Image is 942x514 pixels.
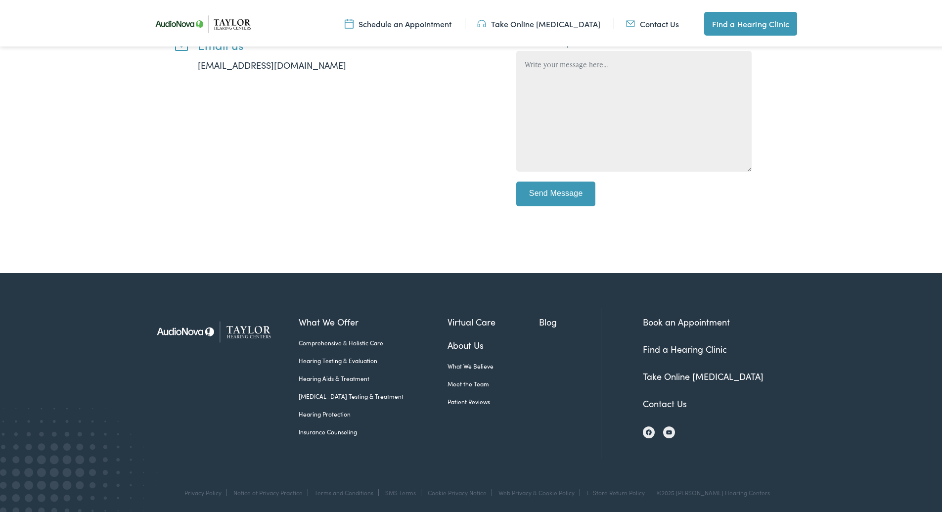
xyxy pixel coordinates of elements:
img: utility icon [626,16,635,27]
a: [MEDICAL_DATA] Testing & Treatment [299,390,448,399]
a: Take Online [MEDICAL_DATA] [477,16,600,27]
div: ©2025 [PERSON_NAME] Hearing Centers [652,487,770,494]
a: Take Online [MEDICAL_DATA] [643,368,763,380]
a: Virtual Care [448,313,539,327]
a: Find a Hearing Clinic [643,341,727,353]
a: Notice of Privacy Practice [233,486,303,495]
img: YouTube [666,428,672,433]
img: utility icon [345,16,354,27]
a: Hearing Testing & Evaluation [299,354,448,363]
a: Hearing Aids & Treatment [299,372,448,381]
a: About Us [448,336,539,350]
a: Find a Hearing Clinic [704,10,797,34]
input: Send Message [516,180,595,204]
img: Taylor Hearing Centers [148,306,284,354]
a: [EMAIL_ADDRESS][DOMAIN_NAME] [198,57,346,69]
a: Contact Us [626,16,679,27]
a: Book an Appointment [643,314,730,326]
a: Comprehensive & Holistic Care [299,336,448,345]
a: Hearing Protection [299,408,448,417]
a: Contact Us [643,395,687,408]
a: SMS Terms [385,486,416,495]
img: Facebook icon, indicating the presence of the site or brand on the social media platform. [646,427,652,433]
a: Terms and Conditions [314,486,373,495]
a: Insurance Counseling [299,425,448,434]
a: Web Privacy & Cookie Policy [498,486,575,495]
a: Blog [539,313,601,327]
a: Meet the Team [448,377,539,386]
a: Cookie Privacy Notice [428,486,487,495]
img: utility icon [477,16,486,27]
a: What We Offer [299,313,448,327]
a: What We Believe [448,360,539,369]
a: Schedule an Appointment [345,16,451,27]
h3: Email us [198,36,376,50]
a: Patient Reviews [448,395,539,404]
a: Privacy Policy [184,486,222,495]
a: E-Store Return Policy [586,486,645,495]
